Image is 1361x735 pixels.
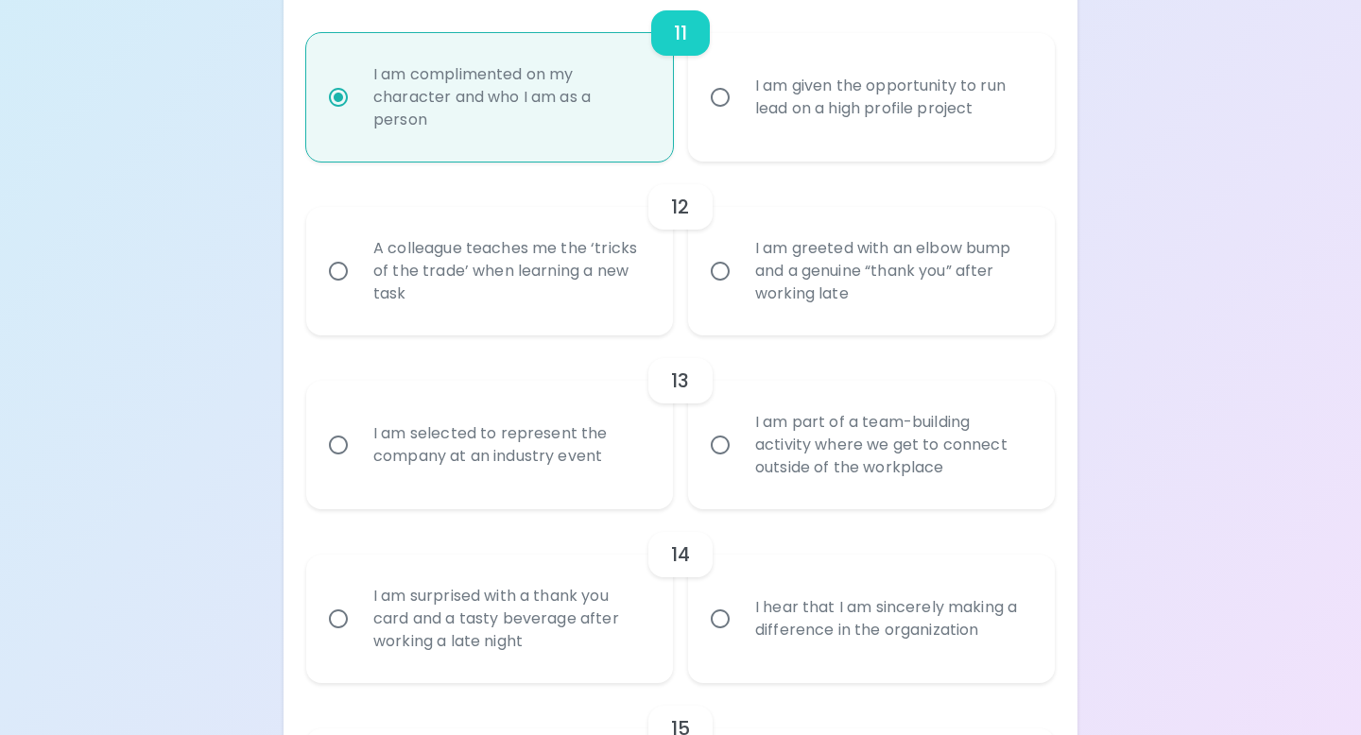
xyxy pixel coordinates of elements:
[358,214,663,328] div: A colleague teaches me the ‘tricks of the trade’ when learning a new task
[306,335,1055,509] div: choice-group-check
[671,366,689,396] h6: 13
[671,539,690,570] h6: 14
[740,388,1044,502] div: I am part of a team-building activity where we get to connect outside of the workplace
[358,562,663,675] div: I am surprised with a thank you card and a tasty beverage after working a late night
[306,509,1055,683] div: choice-group-check
[740,214,1044,328] div: I am greeted with an elbow bump and a genuine “thank you” after working late
[306,162,1055,335] div: choice-group-check
[740,52,1044,143] div: I am given the opportunity to run lead on a high profile project
[740,573,1044,664] div: I hear that I am sincerely making a difference in the organization
[674,18,687,48] h6: 11
[358,400,663,490] div: I am selected to represent the company at an industry event
[358,41,663,154] div: I am complimented on my character and who I am as a person
[671,192,689,222] h6: 12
